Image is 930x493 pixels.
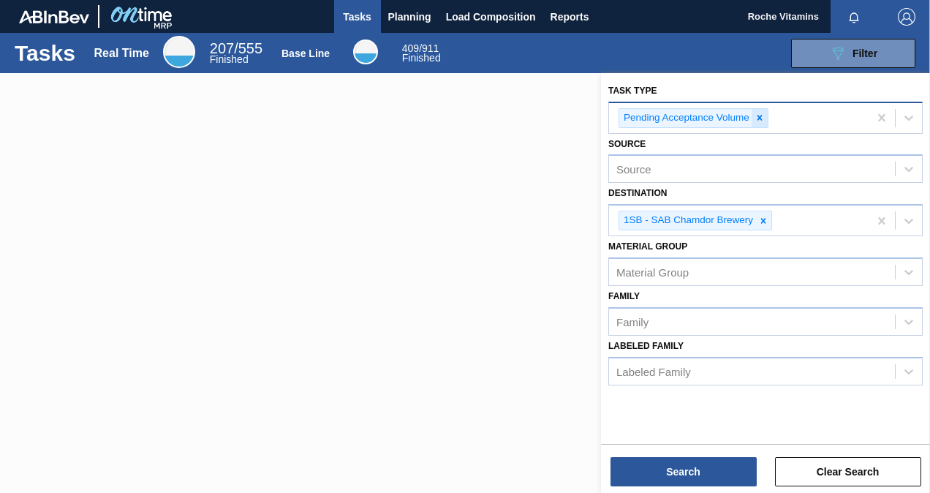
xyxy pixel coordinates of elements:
span: / 911 [402,42,439,54]
span: Finished [210,53,249,65]
span: Tasks [341,8,374,26]
div: Real Time [163,36,195,68]
label: Destination [608,188,667,198]
img: TNhmsLtSVTkK8tSr43FrP2fwEKptu5GPRR3wAAAABJRU5ErkJggg== [19,10,89,23]
div: Family [616,315,649,328]
div: Base Line [353,39,378,64]
div: Base Line [402,44,441,63]
div: Real Time [94,47,149,60]
div: Material Group [616,266,689,278]
label: Source [608,139,646,149]
span: Load Composition [446,8,536,26]
span: 409 [402,42,419,54]
div: Pending Acceptance Volume [619,109,752,127]
div: 1SB - SAB Chamdor Brewery [619,211,755,230]
span: Filter [852,48,877,59]
label: Task type [608,86,657,96]
button: Notifications [831,7,877,27]
div: Base Line [281,48,330,59]
label: Labeled Family [608,341,684,351]
span: / 555 [210,40,262,56]
h1: Tasks [15,45,75,61]
div: Real Time [210,42,262,64]
img: Logout [898,8,915,26]
button: Filter [791,39,915,68]
span: Finished [402,52,441,64]
span: Planning [388,8,431,26]
div: Source [616,163,651,176]
span: 207 [210,40,234,56]
label: Material Group [608,241,687,252]
label: Family [608,291,640,301]
span: Reports [551,8,589,26]
div: Labeled Family [616,365,691,377]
